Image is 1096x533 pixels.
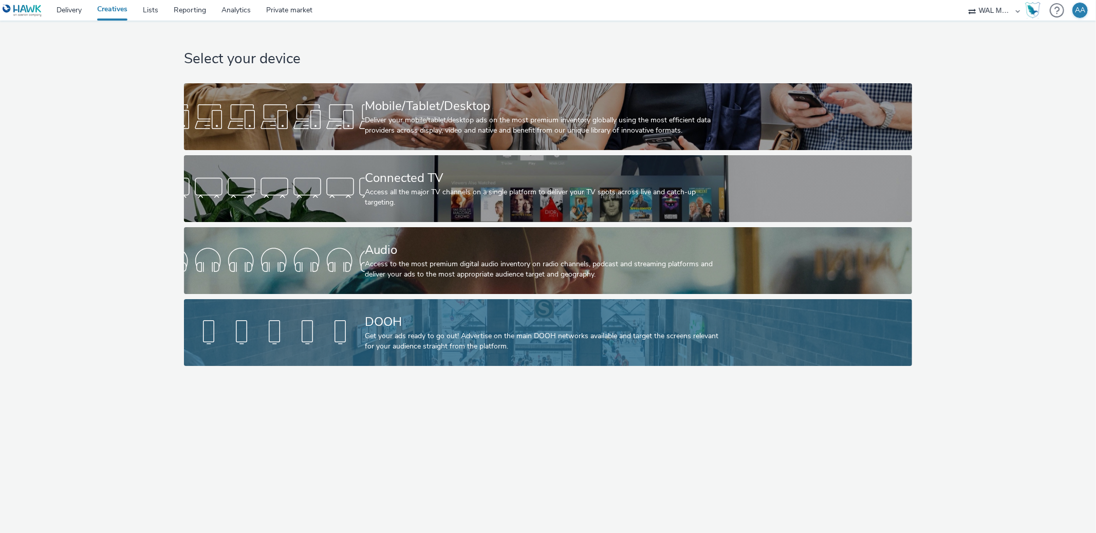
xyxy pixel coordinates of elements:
img: undefined Logo [3,4,42,17]
a: Connected TVAccess all the major TV channels on a single platform to deliver your TV spots across... [184,155,912,222]
div: Access all the major TV channels on a single platform to deliver your TV spots across live and ca... [365,187,727,208]
div: AA [1075,3,1085,18]
a: AudioAccess to the most premium digital audio inventory on radio channels, podcast and streaming ... [184,227,912,294]
div: Get your ads ready to go out! Advertise on the main DOOH networks available and target the screen... [365,331,727,352]
div: Connected TV [365,169,727,187]
div: Audio [365,241,727,259]
a: DOOHGet your ads ready to go out! Advertise on the main DOOH networks available and target the sc... [184,299,912,366]
a: Hawk Academy [1025,2,1045,19]
div: Deliver your mobile/tablet/desktop ads on the most premium inventory globally using the most effi... [365,115,727,136]
a: Mobile/Tablet/DesktopDeliver your mobile/tablet/desktop ads on the most premium inventory globall... [184,83,912,150]
img: Hawk Academy [1025,2,1041,19]
div: Mobile/Tablet/Desktop [365,97,727,115]
h1: Select your device [184,49,912,69]
div: Access to the most premium digital audio inventory on radio channels, podcast and streaming platf... [365,259,727,280]
div: DOOH [365,313,727,331]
